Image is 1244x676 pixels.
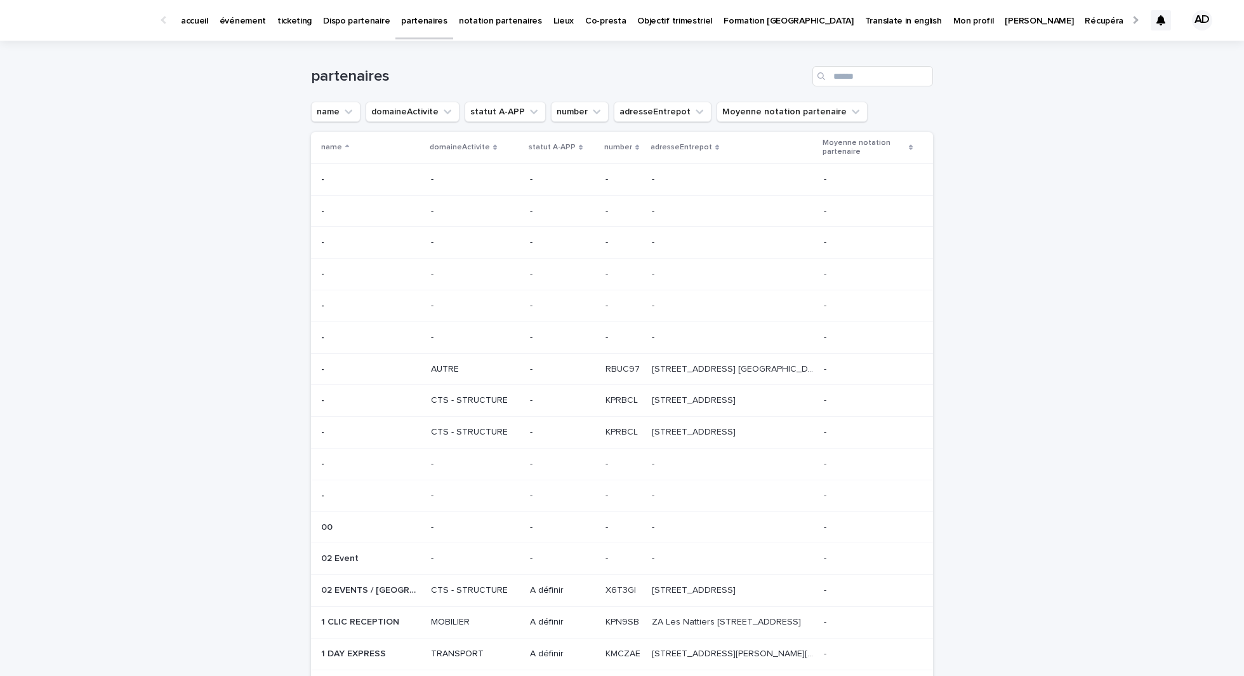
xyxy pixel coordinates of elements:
[321,614,402,628] p: 1 CLIC RECEPTION
[431,427,520,438] p: CTS - STRUCTURE
[824,172,829,185] p: -
[311,227,933,259] tr: -- ---- -- --
[824,298,829,311] p: -
[812,66,933,86] input: Search
[604,140,632,154] p: number
[321,362,327,375] p: -
[321,551,361,564] p: 02 Event
[1192,10,1212,30] div: AD
[311,67,807,86] h1: partenaires
[605,424,640,438] p: KPRBCL
[321,424,327,438] p: -
[605,203,611,217] p: -
[652,488,657,501] p: -
[651,140,712,154] p: adresseEntrepot
[311,511,933,543] tr: 0000 ---- -- --
[530,585,595,596] p: A définir
[321,140,342,154] p: name
[530,617,595,628] p: A définir
[431,459,520,470] p: -
[321,393,327,406] p: -
[824,520,829,533] p: -
[431,332,520,343] p: -
[652,172,657,185] p: -
[431,395,520,406] p: CTS - STRUCTURE
[652,583,738,596] p: 90 RUE DE LA COURPILLERE 69800 SAINT PRIEST
[605,583,639,596] p: X6T3GI
[321,266,327,280] p: -
[605,330,611,343] p: -
[321,456,327,470] p: -
[824,551,829,564] p: -
[321,583,423,596] p: 02 EVENTS / LYON DECO
[824,203,829,217] p: -
[431,174,520,185] p: -
[431,649,520,659] p: TRANSPORT
[431,585,520,596] p: CTS - STRUCTURE
[431,522,520,533] p: -
[605,393,640,406] p: KPRBCL
[431,269,520,280] p: -
[311,480,933,511] tr: -- ---- -- --
[311,163,933,195] tr: -- ---- -- --
[605,266,611,280] p: -
[311,417,933,449] tr: -- CTS - STRUCTURE-KPRBCLKPRBCL [STREET_ADDRESS][STREET_ADDRESS] --
[431,364,520,375] p: AUTRE
[25,8,149,33] img: Ls34BcGeRexTGTNfXpUC
[311,638,933,670] tr: 1 DAY EXPRESS1 DAY EXPRESS TRANSPORTA définirKMCZAEKMCZAE [STREET_ADDRESS][PERSON_NAME][PERSON_NA...
[551,102,609,122] button: number
[824,393,829,406] p: -
[652,330,657,343] p: -
[529,140,576,154] p: statut A-APP
[530,649,595,659] p: A définir
[530,269,595,280] p: -
[652,551,657,564] p: -
[605,646,643,659] p: KMCZAE
[530,395,595,406] p: -
[605,488,611,501] p: -
[321,172,327,185] p: -
[824,330,829,343] p: -
[605,362,642,375] p: RBUC97
[321,330,327,343] p: -
[431,206,520,217] p: -
[311,353,933,385] tr: -- AUTRE-RBUC97RBUC97 [STREET_ADDRESS] [GEOGRAPHIC_DATA][STREET_ADDRESS] [GEOGRAPHIC_DATA] --
[652,298,657,311] p: -
[311,448,933,480] tr: -- ---- -- --
[652,520,657,533] p: -
[530,174,595,185] p: -
[311,195,933,227] tr: -- ---- -- --
[321,520,335,533] p: 00
[530,332,595,343] p: -
[430,140,490,154] p: domaineActivite
[311,102,361,122] button: name
[652,266,657,280] p: -
[823,136,906,159] p: Moyenne notation partenaire
[366,102,460,122] button: domaineActivite
[431,617,520,628] p: MOBILIER
[605,298,611,311] p: -
[321,234,327,248] p: -
[824,362,829,375] p: -
[652,646,816,659] p: 10, rue Olivier de Serres - 44119 GRANDCHAMP DES FONTAINES
[824,488,829,501] p: -
[605,234,611,248] p: -
[530,553,595,564] p: -
[321,646,388,659] p: 1 DAY EXPRESS
[311,575,933,607] tr: 02 EVENTS / [GEOGRAPHIC_DATA] DECO02 EVENTS / [GEOGRAPHIC_DATA] DECO CTS - STRUCTUREA définirX6T3...
[824,614,829,628] p: -
[530,364,595,375] p: -
[824,234,829,248] p: -
[530,522,595,533] p: -
[824,646,829,659] p: -
[530,427,595,438] p: -
[824,583,829,596] p: -
[321,488,327,501] p: -
[311,259,933,290] tr: -- ---- -- --
[652,203,657,217] p: -
[311,321,933,353] tr: -- ---- -- --
[824,456,829,470] p: -
[530,237,595,248] p: -
[431,301,520,311] p: -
